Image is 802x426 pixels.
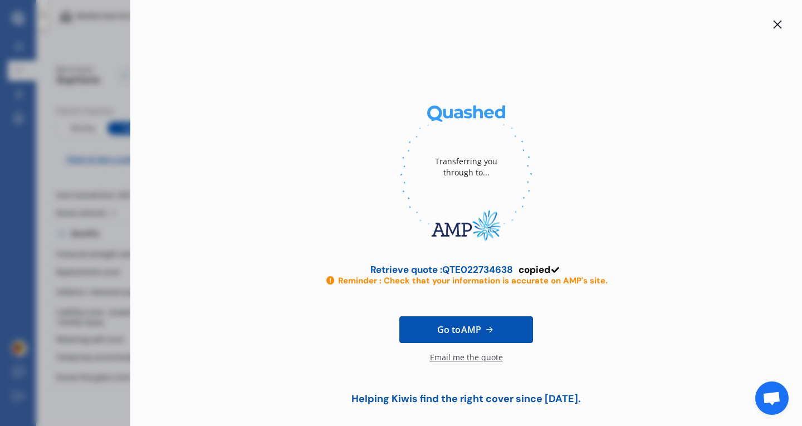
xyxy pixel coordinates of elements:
[430,352,503,374] div: Email me the quote
[437,323,481,336] span: Go to AMP
[370,264,513,275] div: Retrieve quote : QTE022734638
[325,275,608,286] div: Reminder : Check that your information is accurate on AMP's site.
[400,200,532,251] img: AMP.webp
[344,393,589,405] div: Helping Kiwis find the right cover since [DATE].
[422,134,511,200] div: Transferring you through to...
[399,316,533,343] a: Go toAMP
[519,263,550,276] span: copied
[755,381,789,415] div: Open chat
